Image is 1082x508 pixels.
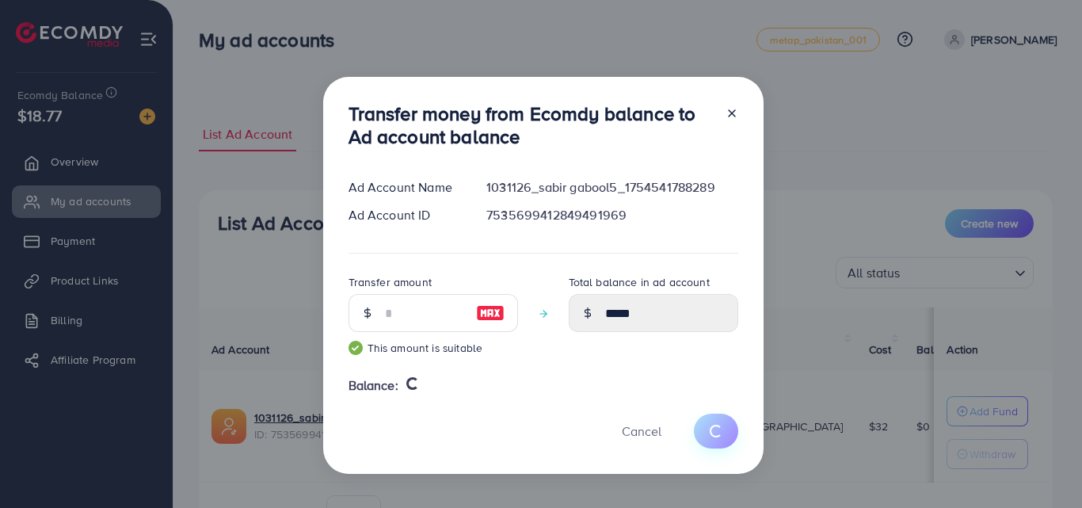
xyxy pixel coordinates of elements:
img: image [476,304,505,323]
label: Total balance in ad account [569,274,710,290]
div: 7535699412849491969 [474,206,750,224]
div: Ad Account ID [336,206,474,224]
img: guide [349,341,363,355]
small: This amount is suitable [349,340,518,356]
button: Cancel [602,414,681,448]
iframe: Chat [1015,437,1070,496]
h3: Transfer money from Ecomdy balance to Ad account balance [349,102,713,148]
label: Transfer amount [349,274,432,290]
span: Balance: [349,376,398,395]
span: Cancel [622,422,661,440]
div: Ad Account Name [336,178,474,197]
div: 1031126_sabir gabool5_1754541788289 [474,178,750,197]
